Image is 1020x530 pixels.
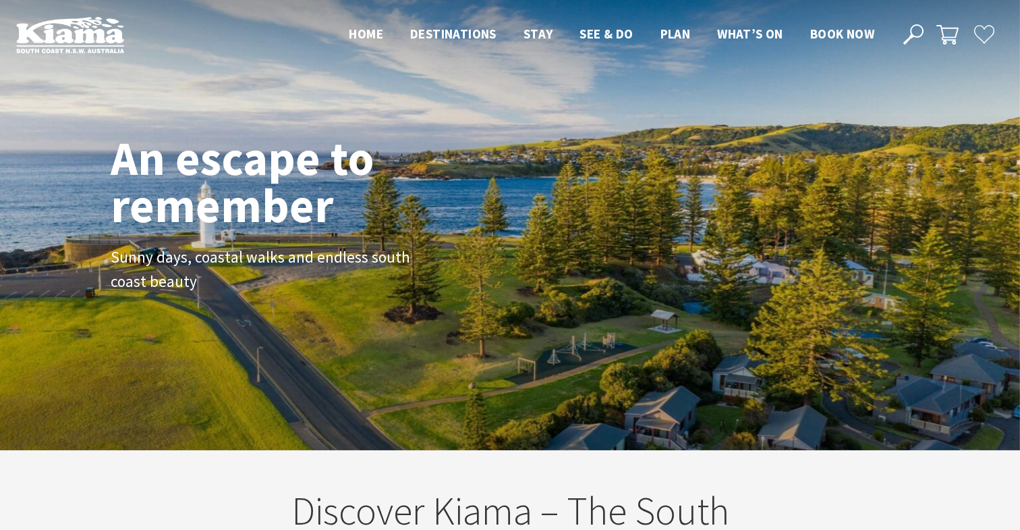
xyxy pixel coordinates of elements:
[335,24,888,46] nav: Main Menu
[111,245,414,295] p: Sunny days, coastal walks and endless south coast beauty
[111,134,482,229] h1: An escape to remember
[410,26,497,42] span: Destinations
[16,16,124,53] img: Kiama Logo
[810,26,874,42] span: Book now
[349,26,383,42] span: Home
[579,26,633,42] span: See & Do
[523,26,553,42] span: Stay
[717,26,783,42] span: What’s On
[660,26,691,42] span: Plan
